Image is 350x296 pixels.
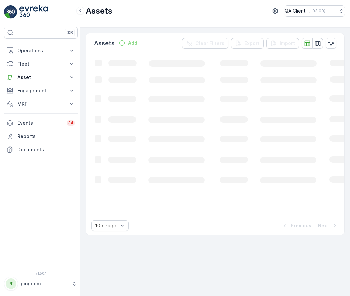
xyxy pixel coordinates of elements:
[4,71,78,84] button: Asset
[128,40,137,46] p: Add
[182,38,228,49] button: Clear Filters
[21,280,68,287] p: pingdom
[17,120,63,126] p: Events
[195,40,224,47] p: Clear Filters
[17,101,64,107] p: MRF
[231,38,264,49] button: Export
[280,40,295,47] p: Import
[17,146,75,153] p: Documents
[68,120,74,126] p: 34
[17,87,64,94] p: Engagement
[317,222,339,230] button: Next
[285,5,345,17] button: QA Client(+03:00)
[116,39,140,47] button: Add
[281,222,312,230] button: Previous
[4,143,78,156] a: Documents
[291,222,311,229] p: Previous
[285,8,306,14] p: QA Client
[4,5,17,19] img: logo
[266,38,299,49] button: Import
[94,39,115,48] p: Assets
[308,8,325,14] p: ( +03:00 )
[4,84,78,97] button: Engagement
[17,133,75,140] p: Reports
[4,57,78,71] button: Fleet
[17,61,64,67] p: Fleet
[4,44,78,57] button: Operations
[4,97,78,111] button: MRF
[86,6,112,16] p: Assets
[19,5,48,19] img: logo_light-DOdMpM7g.png
[4,277,78,291] button: PPpingdom
[17,47,64,54] p: Operations
[4,116,78,130] a: Events34
[6,278,16,289] div: PP
[4,130,78,143] a: Reports
[244,40,260,47] p: Export
[4,271,78,275] span: v 1.50.1
[66,30,73,35] p: ⌘B
[17,74,64,81] p: Asset
[318,222,329,229] p: Next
